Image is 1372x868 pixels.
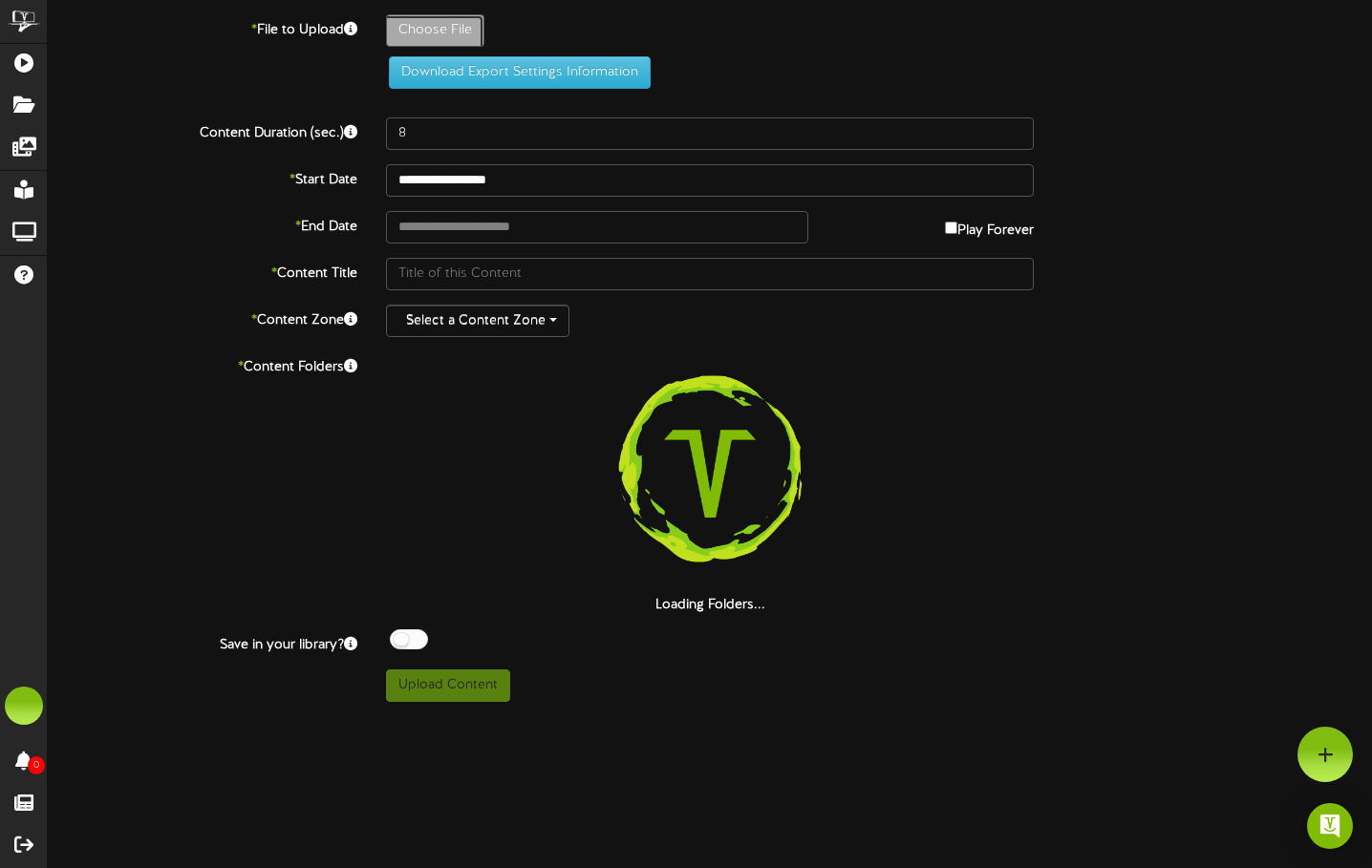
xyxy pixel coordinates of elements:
input: Play Forever [945,222,957,234]
div: Open Intercom Messenger [1307,803,1353,849]
button: Download Export Settings Information [389,56,651,89]
button: Select a Content Zone [386,305,569,337]
label: File to Upload [33,14,372,40]
input: Title of this Content [386,258,1034,290]
span: 0 [28,756,45,774]
label: Save in your library? [33,629,372,655]
a: Download Export Settings Information [379,65,651,79]
label: Play Forever [945,211,1034,241]
label: Start Date [33,164,372,190]
button: Upload Content [386,669,510,702]
label: Content Duration (sec.) [33,117,372,143]
label: Content Title [33,258,372,284]
label: Content Zone [33,305,372,330]
label: Content Folders [33,351,372,377]
img: loading-spinner-3.png [588,351,832,596]
strong: Loading Folders... [655,598,765,612]
label: End Date [33,211,372,237]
